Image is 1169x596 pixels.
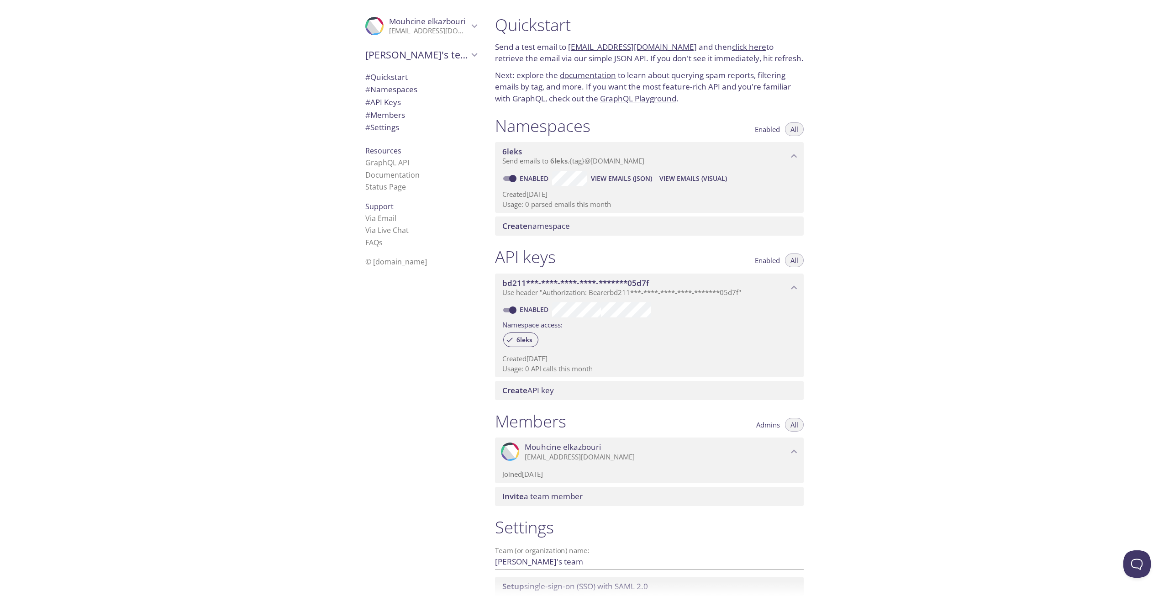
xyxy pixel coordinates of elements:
span: View Emails (Visual) [659,173,727,184]
div: Mouhcine elkazbouri [495,438,804,466]
p: [EMAIL_ADDRESS][DOMAIN_NAME] [525,453,788,462]
p: [EMAIL_ADDRESS][DOMAIN_NAME] [389,26,469,36]
span: © [DOMAIN_NAME] [365,257,427,267]
p: Joined [DATE] [502,469,796,479]
div: Setup SSO [495,577,804,596]
div: API Keys [358,96,484,109]
a: FAQ [365,237,383,248]
span: Members [365,110,405,120]
div: 6leks namespace [495,142,804,170]
a: Enabled [518,174,552,183]
div: Quickstart [358,71,484,84]
span: 6leks [550,156,568,165]
span: # [365,72,370,82]
div: 6leks [503,332,538,347]
div: Create namespace [495,216,804,236]
span: Support [365,201,394,211]
span: 6leks [502,146,522,157]
span: Create [502,221,527,231]
span: [PERSON_NAME]'s team [365,48,469,61]
p: Usage: 0 API calls this month [502,364,796,374]
div: Invite a team member [495,487,804,506]
span: a team member [502,491,583,501]
h1: API keys [495,247,556,267]
iframe: Help Scout Beacon - Open [1123,550,1151,578]
h1: Settings [495,517,804,538]
h1: Namespaces [495,116,590,136]
span: API Keys [365,97,401,107]
button: View Emails (JSON) [587,171,656,186]
div: Create API Key [495,381,804,400]
a: GraphQL API [365,158,409,168]
span: s [379,237,383,248]
button: Admins [751,418,785,432]
div: Mouhcine's team [358,43,484,67]
a: GraphQL Playground [600,93,676,104]
span: Namespaces [365,84,417,95]
a: Enabled [518,305,552,314]
a: documentation [560,70,616,80]
button: All [785,253,804,267]
div: Namespaces [358,83,484,96]
span: # [365,122,370,132]
button: All [785,418,804,432]
span: Invite [502,491,524,501]
a: [EMAIL_ADDRESS][DOMAIN_NAME] [568,42,697,52]
span: # [365,97,370,107]
p: Send a test email to and then to retrieve the email via our simple JSON API. If you don't see it ... [495,41,804,64]
a: Via Live Chat [365,225,409,235]
div: Members [358,109,484,121]
a: click here [732,42,766,52]
span: Send emails to . {tag} @[DOMAIN_NAME] [502,156,644,165]
a: Status Page [365,182,406,192]
span: Quickstart [365,72,408,82]
span: Resources [365,146,401,156]
div: Team Settings [358,121,484,134]
div: Mouhcine elkazbouri [358,11,484,41]
button: View Emails (Visual) [656,171,731,186]
p: Usage: 0 parsed emails this month [502,200,796,209]
button: All [785,122,804,136]
button: Enabled [749,253,785,267]
span: API key [502,385,554,396]
span: Mouhcine elkazbouri [389,16,465,26]
span: # [365,84,370,95]
h1: Members [495,411,566,432]
label: Namespace access: [502,317,563,331]
a: Via Email [365,213,396,223]
p: Created [DATE] [502,354,796,364]
h1: Quickstart [495,15,804,35]
p: Created [DATE] [502,190,796,199]
span: View Emails (JSON) [591,173,652,184]
span: Create [502,385,527,396]
button: Enabled [749,122,785,136]
a: Documentation [365,170,420,180]
span: Mouhcine elkazbouri [525,442,601,452]
span: namespace [502,221,570,231]
span: 6leks [511,336,538,344]
label: Team (or organization) name: [495,547,590,554]
p: Next: explore the to learn about querying spam reports, filtering emails by tag, and more. If you... [495,69,804,105]
span: # [365,110,370,120]
span: Settings [365,122,399,132]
